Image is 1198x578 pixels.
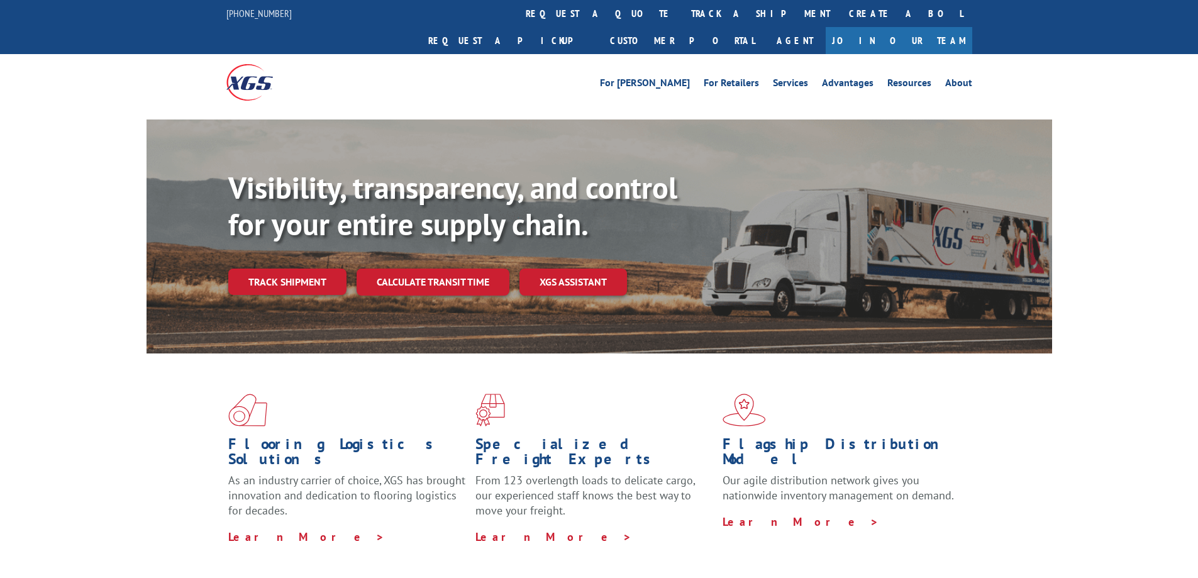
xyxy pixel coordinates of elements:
p: From 123 overlength loads to delicate cargo, our experienced staff knows the best way to move you... [475,473,713,529]
h1: Specialized Freight Experts [475,436,713,473]
a: About [945,78,972,92]
a: [PHONE_NUMBER] [226,7,292,19]
span: Our agile distribution network gives you nationwide inventory management on demand. [723,473,954,503]
a: Advantages [822,78,874,92]
img: xgs-icon-total-supply-chain-intelligence-red [228,394,267,426]
a: For Retailers [704,78,759,92]
a: Learn More > [475,530,632,544]
a: Resources [887,78,931,92]
img: xgs-icon-flagship-distribution-model-red [723,394,766,426]
a: XGS ASSISTANT [519,269,627,296]
a: Customer Portal [601,27,764,54]
a: Calculate transit time [357,269,509,296]
a: Join Our Team [826,27,972,54]
a: Services [773,78,808,92]
b: Visibility, transparency, and control for your entire supply chain. [228,168,677,243]
h1: Flagship Distribution Model [723,436,960,473]
a: Learn More > [228,530,385,544]
span: As an industry carrier of choice, XGS has brought innovation and dedication to flooring logistics... [228,473,465,518]
h1: Flooring Logistics Solutions [228,436,466,473]
img: xgs-icon-focused-on-flooring-red [475,394,505,426]
a: Agent [764,27,826,54]
a: Track shipment [228,269,347,295]
a: Request a pickup [419,27,601,54]
a: For [PERSON_NAME] [600,78,690,92]
a: Learn More > [723,514,879,529]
